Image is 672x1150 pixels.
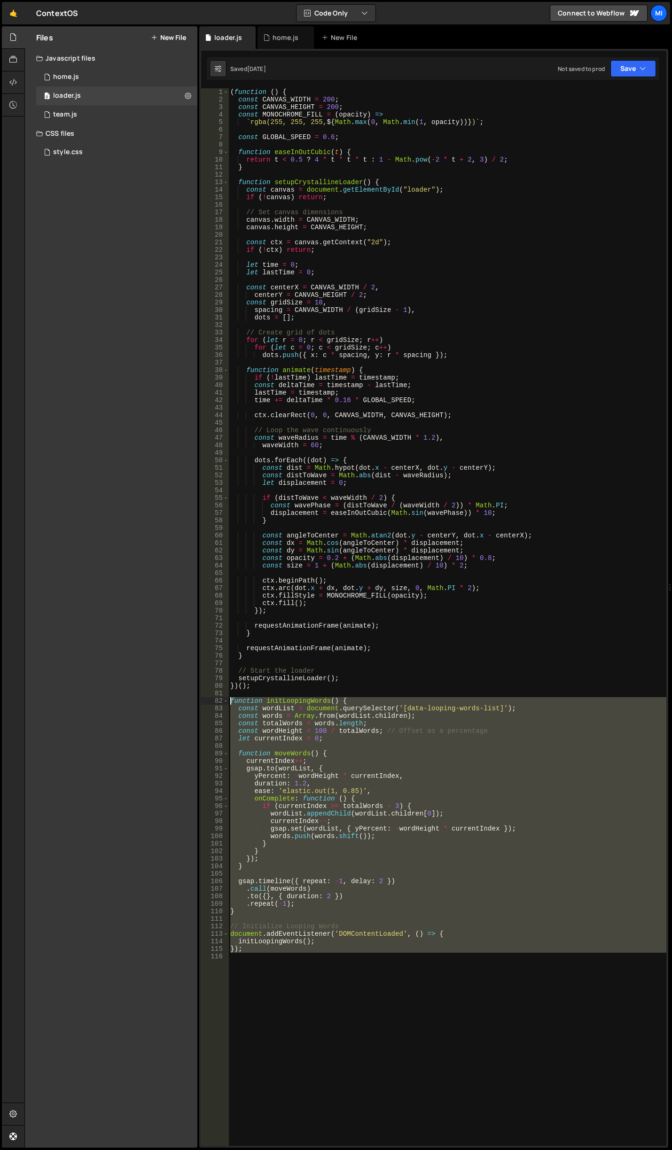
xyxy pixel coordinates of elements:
[201,299,229,306] div: 29
[25,49,197,68] div: Javascript files
[201,329,229,336] div: 33
[201,547,229,554] div: 62
[201,645,229,652] div: 75
[201,569,229,577] div: 65
[550,5,648,22] a: Connect to Webflow
[201,186,229,194] div: 14
[201,494,229,502] div: 55
[201,652,229,660] div: 76
[25,124,197,143] div: CSS files
[201,592,229,599] div: 68
[201,675,229,682] div: 79
[201,539,229,547] div: 61
[201,359,229,366] div: 37
[201,930,229,938] div: 113
[201,953,229,960] div: 116
[201,133,229,141] div: 7
[201,306,229,314] div: 30
[201,817,229,825] div: 98
[201,750,229,757] div: 89
[201,291,229,299] div: 28
[201,464,229,472] div: 51
[201,231,229,239] div: 20
[201,321,229,329] div: 32
[201,171,229,179] div: 12
[53,110,77,119] div: team.js
[201,735,229,742] div: 87
[201,141,229,148] div: 8
[558,65,605,73] div: Not saved to prod
[201,765,229,772] div: 91
[201,870,229,878] div: 105
[53,73,79,81] div: home.js
[201,344,229,351] div: 35
[201,637,229,645] div: 74
[201,599,229,607] div: 69
[201,607,229,614] div: 70
[201,502,229,509] div: 56
[201,381,229,389] div: 40
[44,93,50,101] span: 0
[201,772,229,780] div: 92
[201,517,229,524] div: 58
[201,194,229,201] div: 15
[201,915,229,923] div: 111
[201,787,229,795] div: 94
[201,945,229,953] div: 115
[201,938,229,945] div: 114
[247,65,266,73] div: [DATE]
[36,8,78,19] div: ContextOS
[201,840,229,847] div: 101
[201,757,229,765] div: 90
[201,622,229,629] div: 72
[201,554,229,562] div: 63
[201,832,229,840] div: 100
[201,276,229,284] div: 26
[2,2,25,24] a: 🤙
[201,374,229,381] div: 39
[201,427,229,434] div: 46
[201,404,229,412] div: 43
[201,780,229,787] div: 93
[201,878,229,885] div: 106
[201,862,229,870] div: 104
[201,126,229,133] div: 6
[201,660,229,667] div: 77
[53,92,81,100] div: loader.js
[201,727,229,735] div: 86
[201,118,229,126] div: 5
[201,449,229,457] div: 49
[201,246,229,254] div: 22
[201,697,229,705] div: 82
[36,68,197,86] div: 16245/43776.js
[201,705,229,712] div: 83
[36,86,197,105] div: 16245/43778.js
[201,239,229,246] div: 21
[201,690,229,697] div: 81
[201,209,229,216] div: 17
[650,5,667,22] a: Mi
[201,667,229,675] div: 78
[201,201,229,209] div: 16
[201,847,229,855] div: 102
[201,254,229,261] div: 23
[201,509,229,517] div: 57
[201,923,229,930] div: 112
[201,216,229,224] div: 18
[201,396,229,404] div: 42
[201,472,229,479] div: 52
[201,179,229,186] div: 13
[297,5,375,22] button: Code Only
[201,682,229,690] div: 80
[151,34,186,41] button: New File
[201,908,229,915] div: 110
[201,532,229,539] div: 60
[201,412,229,419] div: 44
[201,584,229,592] div: 67
[201,224,229,231] div: 19
[201,742,229,750] div: 88
[36,143,197,162] div: 16245/43774.css
[201,802,229,810] div: 96
[201,269,229,276] div: 25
